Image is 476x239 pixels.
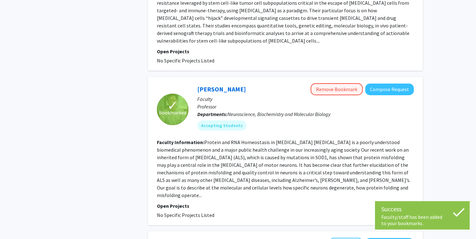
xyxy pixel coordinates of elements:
iframe: Chat [5,211,27,234]
button: Remove Bookmark [311,83,363,95]
p: Professor [197,103,414,110]
p: Faculty [197,95,414,103]
p: Open Projects [157,202,414,210]
span: No Specific Projects Listed [157,57,214,64]
button: Compose Request to Jiou Wang [365,84,414,95]
div: Faculty/staff has been added to your bookmarks. [381,214,463,226]
a: [PERSON_NAME] [197,85,246,93]
b: Departments: [197,111,228,117]
mat-chip: Accepting Students [197,120,247,131]
span: Neuroscience, Biochemistry and Molecular Biology [228,111,330,117]
span: ✓ [167,102,178,109]
fg-read-more: Protein and RNA Homeostasis in [MEDICAL_DATA] [MEDICAL_DATA] is a poorly understood biomedical ph... [157,139,410,198]
div: Success [381,204,463,214]
b: Faculty Information: [157,139,204,145]
span: No Specific Projects Listed [157,212,214,218]
span: Bookmarked [159,109,187,116]
p: Open Projects [157,48,414,55]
